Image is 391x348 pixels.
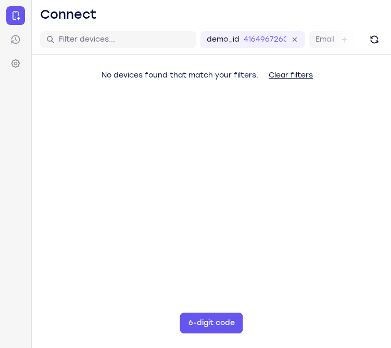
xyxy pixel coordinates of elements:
a: Sessions [6,30,25,49]
button: 6-digit code [180,313,243,333]
label: Email [316,34,334,45]
h1: Connect [40,6,97,23]
button: Refresh [366,31,383,48]
label: demo_id [207,34,239,45]
a: Connect [6,6,25,25]
a: Settings [6,54,25,73]
input: Filter devices... [59,34,190,45]
button: Clear filters [260,65,321,86]
span: No devices found that match your filters. [102,71,258,80]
